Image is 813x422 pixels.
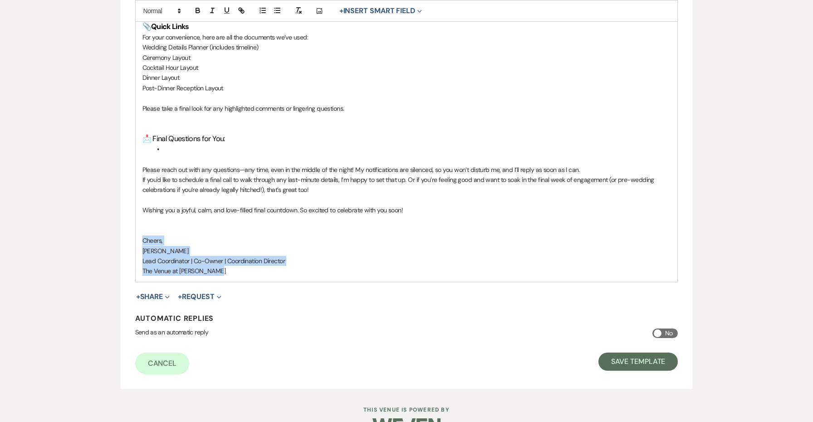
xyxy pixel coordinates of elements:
p: Post-Dinner Reception Layout [142,83,671,93]
span: + [178,293,182,300]
a: Cancel [135,353,190,374]
span: No [665,328,673,339]
span: 📩 Final Questions for You: [142,134,225,143]
p: Ceremony Layout [142,53,671,63]
p: Cocktail Hour Layout [142,63,671,73]
button: Request [178,293,221,300]
span: + [136,293,140,300]
p: Dinner Layout [142,73,671,83]
p: Lead Coordinator | Co-Owner | Coordination Director [142,256,671,266]
span: Send as an automatic reply [135,328,208,336]
p: Please reach out with any questions—any time, even in the middle of the night! My notifications a... [142,165,671,175]
span: 📎 [142,22,151,31]
h4: Automatic Replies [135,314,678,323]
p: If you'd like to schedule a final call to walk through any last-minute details, I’m happy to set ... [142,175,671,195]
p: Please take a final look for any highlighted comments or lingering questions. [142,103,671,113]
button: Insert Smart Field [336,5,425,16]
p: Wedding Details Planner (includes timeline) [142,42,671,52]
p: [PERSON_NAME] [142,246,671,256]
p: Cheers, [142,236,671,245]
span: + [339,7,343,15]
p: For your convenience, here are all the documents we’ve used: [142,32,671,42]
p: Wishing you a joyful, calm, and love-filled final countdown. So excited to celebrate with you soon! [142,205,671,215]
p: The Venue at [PERSON_NAME] [142,266,671,276]
button: Share [136,293,170,300]
strong: Quick Links [151,22,189,31]
button: Save Template [598,353,678,371]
